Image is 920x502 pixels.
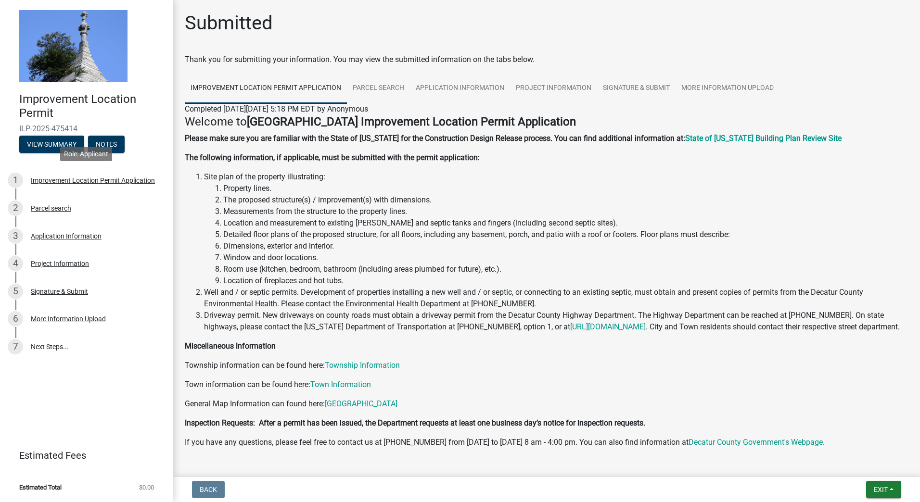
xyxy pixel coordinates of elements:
[31,315,106,322] div: More Information Upload
[192,481,225,498] button: Back
[185,398,908,410] p: General Map Information can found here:
[185,104,368,113] span: Completed [DATE][DATE] 5:18 PM EDT by Anonymous
[223,194,908,206] li: The proposed structure(s) / improvement(s) with dimensions.
[31,233,102,239] div: Application Information
[247,115,576,128] strong: [GEOGRAPHIC_DATA] Improvement Location Permit Application
[685,134,842,143] a: State of [US_STATE] Building Plan Review Site
[8,446,158,465] a: Estimated Fees
[185,73,347,104] a: Improvement Location Permit Application
[185,153,480,162] strong: The following information, if applicable, must be submitted with the permit application:
[8,284,23,299] div: 5
[510,73,597,104] a: Project Information
[8,311,23,326] div: 6
[223,240,908,252] li: Dimensions, exterior and interior.
[8,201,23,216] div: 2
[676,73,779,104] a: More Information Upload
[347,73,410,104] a: Parcel search
[597,73,676,104] a: Signature & Submit
[139,484,154,490] span: $0.00
[310,380,371,389] a: Town Information
[223,264,908,275] li: Room use (kitchen, bedroom, bathroom (including areas plumbed for future), etc.).
[223,217,908,229] li: Location and measurement to existing [PERSON_NAME] and septic tanks and fingers (including second...
[185,134,685,143] strong: Please make sure you are familiar with the State of [US_STATE] for the Construction Design Releas...
[31,288,88,295] div: Signature & Submit
[223,229,908,240] li: Detailed floor plans of the proposed structure, for all floors, including any basement, porch, an...
[185,54,908,65] div: Thank you for submitting your information. You may view the submitted information on the tabs below.
[8,339,23,354] div: 7
[874,486,888,493] span: Exit
[185,360,908,371] p: Township information can be found here:
[185,379,908,390] p: Town information can be found here:
[19,92,166,120] h4: Improvement Location Permit
[200,486,217,493] span: Back
[325,399,397,408] a: [GEOGRAPHIC_DATA]
[689,438,825,447] a: Decatur County Government's Webpage.
[60,147,112,161] div: Role: Applicant
[8,228,23,244] div: 3
[31,205,71,212] div: Parcel search
[31,260,89,267] div: Project Information
[223,252,908,264] li: Window and door locations.
[223,275,908,287] li: Location of fireplaces and hot tubs.
[223,183,908,194] li: Property lines.
[204,287,908,310] li: Well and / or septic permits. Development of properties installing a new well and / or septic, or...
[19,136,84,153] button: View Summary
[8,173,23,188] div: 1
[204,310,908,333] li: Driveway permit. New driveways on county roads must obtain a driveway permit from the Decatur Cou...
[19,124,154,133] span: ILP-2025-475414
[8,256,23,271] div: 4
[185,437,908,448] p: If you have any questions, please feel free to contact us at [PHONE_NUMBER] from [DATE] to [DATE]...
[19,484,62,490] span: Estimated Total
[204,171,908,287] li: Site plan of the property illustrating:
[866,481,901,498] button: Exit
[410,73,510,104] a: Application Information
[185,418,645,427] strong: Inspection Requests: After a permit has been issued, the Department requests at least one busines...
[19,10,128,82] img: Decatur County, Indiana
[19,141,84,149] wm-modal-confirm: Summary
[185,341,276,351] strong: Miscellaneous Information
[31,177,155,184] div: Improvement Location Permit Application
[185,115,908,129] h4: Welcome to
[88,136,125,153] button: Notes
[570,322,646,331] a: [URL][DOMAIN_NAME]
[185,12,273,35] h1: Submitted
[88,141,125,149] wm-modal-confirm: Notes
[325,361,400,370] a: Township Information
[223,206,908,217] li: Measurements from the structure to the property lines.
